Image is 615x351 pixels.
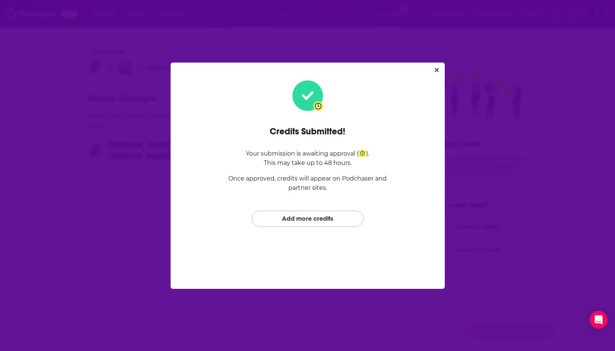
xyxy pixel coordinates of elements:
p: Your submission is awaiting approval ( ). [221,149,394,159]
p: This may take up to 48 hours. [221,158,394,168]
button: Close [432,66,442,75]
p: Credits Submitted! [270,126,345,137]
div: Open Intercom Messenger [590,311,608,329]
p: Once approved, credits will appear on Podchaser and partner sites. [221,174,394,193]
a: Add more credits [252,211,364,227]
